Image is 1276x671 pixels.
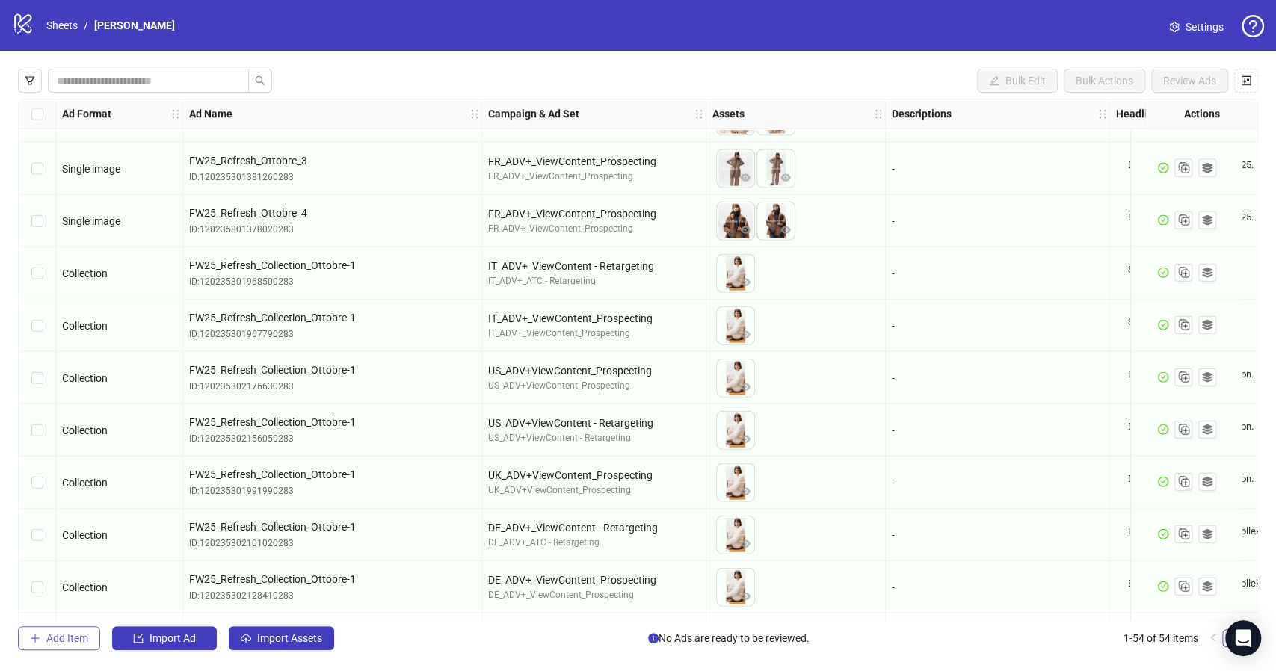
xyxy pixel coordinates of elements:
div: Select all rows [19,99,56,129]
span: Collection [62,529,108,541]
span: - [892,163,895,175]
div: US_ADV+ViewContent_Prospecting [488,362,700,379]
span: eye [780,173,791,183]
span: eye [740,277,751,288]
img: Asset 1 [717,412,754,449]
span: info-circle [648,633,659,643]
span: eye [780,225,791,235]
div: FR_ADV+_ViewContent_Prospecting [488,153,700,170]
span: Add Item [46,632,88,644]
span: FW25_Refresh_Ottobre_4 [189,205,475,221]
span: left [1209,633,1218,642]
span: question-circle [1242,15,1264,37]
svg: ad template [1202,581,1212,592]
div: IT_ADV+_ATC - Retargeting [488,274,700,288]
div: FR_ADV+_ViewContent_Prospecting [488,170,700,184]
span: plus [30,633,40,643]
svg: ad template [1202,529,1212,539]
div: ID: 120235302101020283 [189,537,475,551]
span: Import Ad [150,632,196,644]
span: FW25_Refresh_Collection_Ottobre-1 [189,309,475,326]
button: Bulk Actions [1064,69,1145,93]
button: Preview [777,222,795,240]
span: - [892,268,895,279]
strong: Ad Name [189,106,232,123]
span: filter [25,75,35,86]
div: Select row 48 [19,300,56,352]
svg: Duplicate [1176,526,1191,541]
div: Resize Assets column [881,99,885,129]
button: Import Assets [229,626,334,650]
span: Collection [62,477,108,489]
img: Asset 1 [717,255,754,292]
button: left [1204,629,1222,647]
svg: Duplicate [1176,160,1191,175]
a: [PERSON_NAME] [91,17,178,34]
span: search [255,75,265,86]
div: DE_ADV+_ViewContent - Retargeting [488,519,700,536]
span: - [892,529,895,541]
div: UK_ADV+ViewContent_Prospecting [488,483,700,498]
span: eye [740,539,751,549]
span: check-circle [1158,372,1168,383]
img: Asset 1 [717,516,754,554]
span: holder [480,109,490,120]
button: Preview [736,379,754,397]
span: holder [873,109,884,120]
div: IT_ADV+_ViewContent_Prospecting [488,310,700,327]
img: Asset 2 [757,202,795,240]
div: Select row 53 [19,561,56,613]
span: FW25_Refresh_Collection_Ottobre-1 [189,414,475,430]
span: - [892,320,895,332]
div: IT_ADV+_ViewContent_Prospecting [488,327,700,341]
button: Review Ads [1151,69,1228,93]
span: cloud-upload [241,633,251,643]
div: ID: 120235302128410283 [189,589,475,603]
button: Add Item [18,626,100,650]
svg: ad template [1202,215,1212,226]
div: Select row 49 [19,352,56,404]
img: Asset 1 [717,202,754,240]
span: Collection [62,424,108,436]
img: Asset 1 [717,359,754,397]
div: DE_ADV+_ATC - Retargeting [488,536,700,550]
span: control [1241,75,1251,86]
strong: Campaign & Ad Set [488,106,579,123]
a: Sheets [43,17,81,34]
li: / [84,17,88,34]
button: Bulk Edit [977,69,1058,93]
strong: Ad Format [62,106,111,123]
span: Settings [1186,19,1224,35]
span: check-circle [1158,163,1168,173]
svg: Duplicate [1176,265,1191,279]
div: US_ADV+ViewContent - Retargeting [488,431,700,445]
div: FR_ADV+_ViewContent_Prospecting [488,222,700,236]
div: ID: 120235301381260283 [189,170,475,185]
span: check-circle [1158,477,1168,487]
span: holder [181,109,191,120]
button: Configure table settings [1234,69,1258,93]
div: Select row 52 [19,509,56,561]
span: check-circle [1158,529,1168,539]
span: holder [1097,109,1108,120]
a: 1 [1223,630,1239,646]
div: ID: 120235301991990283 [189,484,475,498]
span: Import Assets [257,632,322,644]
div: DE_ADV+_ViewContent_Prospecting [488,572,700,588]
div: Select row 47 [19,247,56,300]
button: Preview [736,431,754,449]
svg: ad template [1202,320,1212,330]
div: ID: 120235301968500283 [189,275,475,289]
span: Collection [62,372,108,384]
div: ID: 120235302176630283 [189,380,475,394]
button: Preview [736,274,754,292]
span: check-circle [1158,581,1168,592]
button: Preview [736,222,754,240]
svg: ad template [1202,268,1212,278]
div: Resize Descriptions column [1106,99,1109,129]
div: ID: 120235301378020283 [189,223,475,237]
span: eye [740,173,751,183]
img: Asset 1 [717,150,754,188]
div: Select row 51 [19,457,56,509]
img: Asset 1 [717,569,754,606]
